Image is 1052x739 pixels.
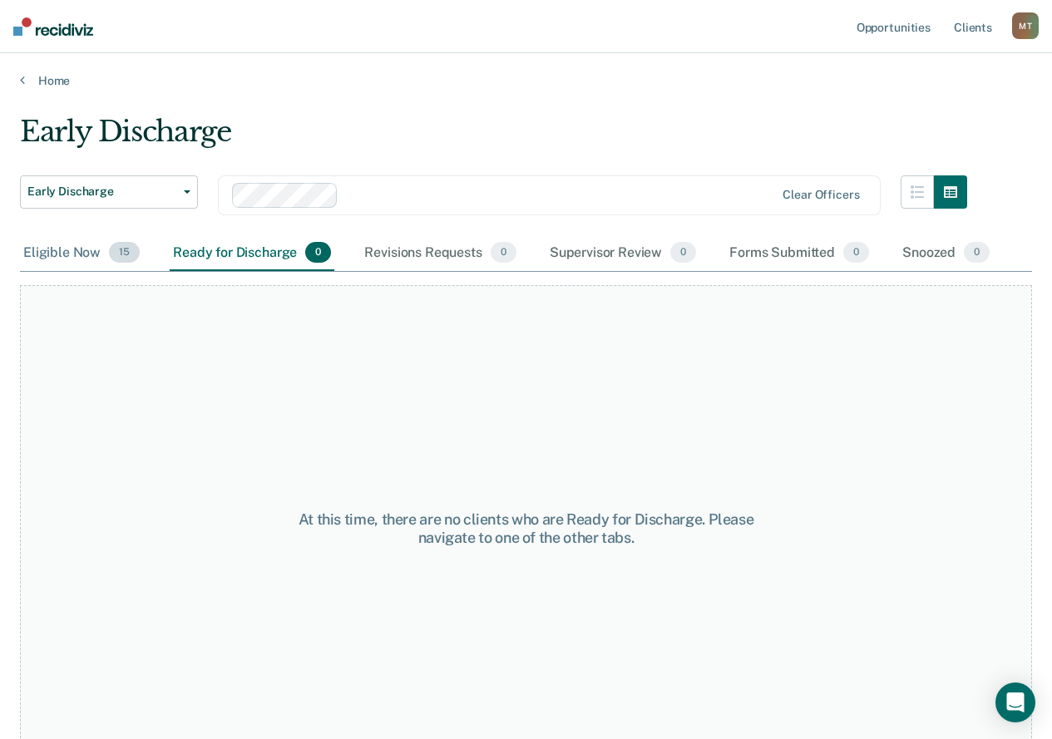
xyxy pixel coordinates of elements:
div: Revisions Requests0 [361,235,519,272]
div: Open Intercom Messenger [995,682,1035,722]
span: Early Discharge [27,185,177,199]
div: Ready for Discharge0 [170,235,334,272]
div: Eligible Now15 [20,235,143,272]
div: Supervisor Review0 [546,235,700,272]
a: Home [20,73,1032,88]
div: Forms Submitted0 [726,235,872,272]
div: Clear officers [783,188,859,202]
div: At this time, there are no clients who are Ready for Discharge. Please navigate to one of the oth... [274,510,779,546]
div: M T [1012,12,1039,39]
div: Early Discharge [20,115,967,162]
span: 0 [491,242,516,264]
button: Early Discharge [20,175,198,209]
button: MT [1012,12,1039,39]
span: 0 [964,242,990,264]
span: 15 [109,242,140,264]
span: 0 [305,242,331,264]
div: Snoozed0 [899,235,993,272]
span: 0 [670,242,696,264]
span: 0 [843,242,869,264]
img: Recidiviz [13,17,93,36]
